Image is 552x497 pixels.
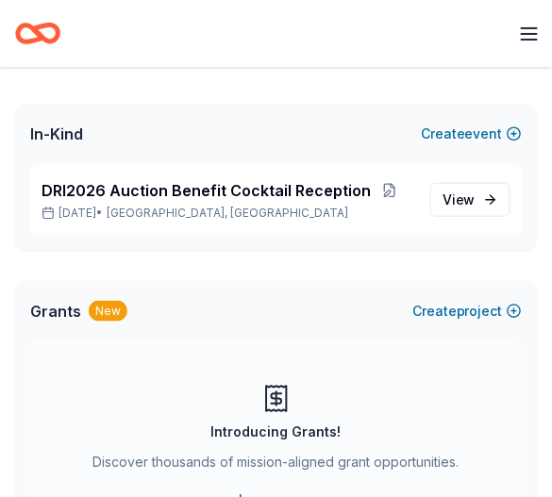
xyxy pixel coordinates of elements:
a: View [430,183,510,217]
p: [DATE] • [42,206,423,221]
div: New [89,301,127,322]
span: DRI2026 Auction Benefit Cocktail Reception [42,179,371,202]
div: Introducing Grants! [211,422,342,444]
button: Createevent [421,123,522,145]
span: [GEOGRAPHIC_DATA], [GEOGRAPHIC_DATA] [107,206,348,221]
a: Home [15,11,60,56]
span: Grants [30,300,81,323]
button: Createproject [412,300,522,323]
span: View [443,189,476,211]
div: Discover thousands of mission-aligned grant opportunities. [93,452,460,482]
span: In-Kind [30,123,83,145]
